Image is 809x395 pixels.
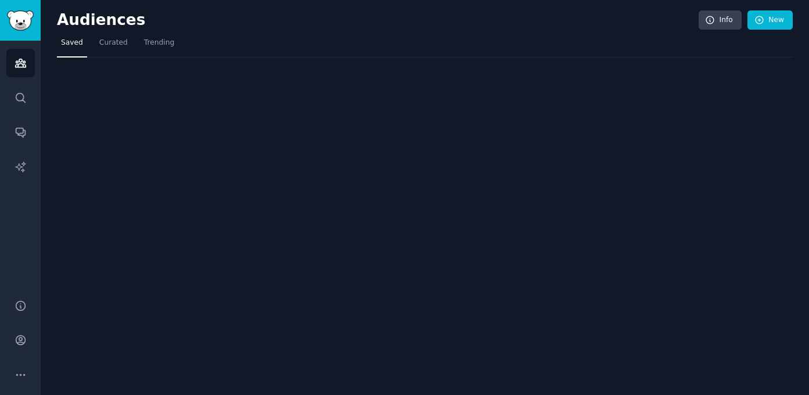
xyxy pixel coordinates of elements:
span: Saved [61,38,83,48]
h2: Audiences [57,11,699,30]
a: Curated [95,34,132,58]
span: Curated [99,38,128,48]
span: Trending [144,38,174,48]
a: Trending [140,34,178,58]
a: Saved [57,34,87,58]
a: Info [699,10,742,30]
a: New [747,10,793,30]
img: GummySearch logo [7,10,34,31]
